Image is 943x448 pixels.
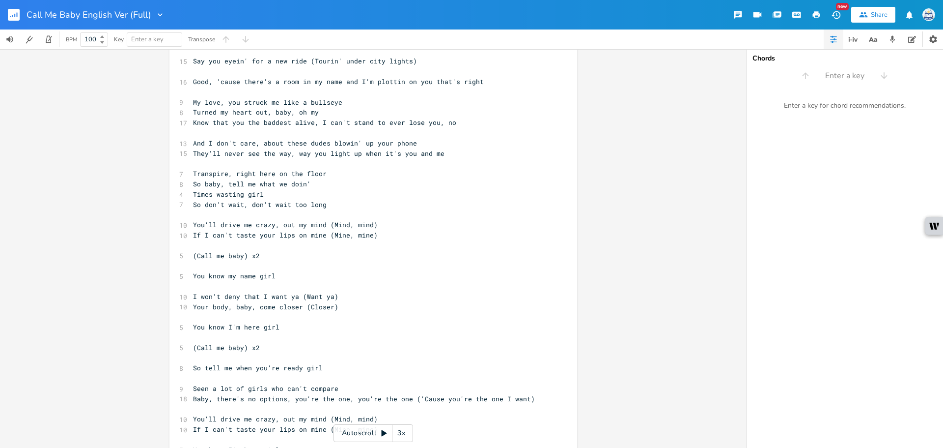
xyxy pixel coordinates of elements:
span: You'll drive me crazy, out my mind (Mind, mind) [193,415,378,423]
span: Say you eyein' for a new ride (Tourin' under city lights) [193,57,417,65]
div: Enter a key for chord recommendations. [747,95,943,116]
span: Times wasting girl [193,190,264,199]
img: Sign In [922,8,935,21]
div: Autoscroll [333,424,413,442]
span: So tell me when you're ready girl [193,363,323,372]
span: So baby, tell me what we doin' [193,179,311,188]
span: Enter a key [825,70,864,82]
div: Share [871,10,888,19]
div: BPM [66,37,77,42]
span: Know that you the baddest alive, I can't stand to ever lose you, no [193,118,456,127]
span: You know my name girl [193,271,276,280]
span: I won't deny that I want ya (Want ya) [193,292,338,301]
span: Seen a lot of girls who can't compare [193,384,338,393]
div: Chords [752,55,937,62]
div: Transpose [188,36,215,42]
span: If I can't taste your lips on mine (Mine, mine) [193,231,378,239]
span: You know I'm here girl [193,323,279,331]
div: 3x [392,424,410,442]
span: Good, 'cause there's a room in my name and I'm plottin on you that's right [193,77,484,86]
div: New [836,3,849,10]
button: New [826,6,846,24]
div: Key [114,36,124,42]
span: So don't wait, don't wait too long [193,200,327,209]
span: Call Me Baby English Ver (Full) [27,10,151,19]
span: (Call me baby) x2 [193,251,260,260]
span: Turned my heart out, baby, oh my [193,108,319,117]
span: (Call me baby) x2 [193,343,260,352]
span: And I don't care, about these dudes blowin' up your phone [193,139,417,148]
span: If I can't taste your lips on mine (Mine, mine) [193,425,378,434]
span: Transpire, right here on the floor [193,169,327,178]
span: Your body, baby, come closer (Closer) [193,302,338,311]
span: Enter a key [131,35,164,44]
span: My love, you struck me like a bullseye [193,98,342,107]
button: Share [851,7,895,23]
span: Baby, there's no options, you're the one, you're the one ('Cause you're the one I want) [193,394,535,403]
span: They'll never see the way, way you light up when it's you and me [193,149,444,158]
span: You'll drive me crazy, out my mind (Mind, mind) [193,220,378,229]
